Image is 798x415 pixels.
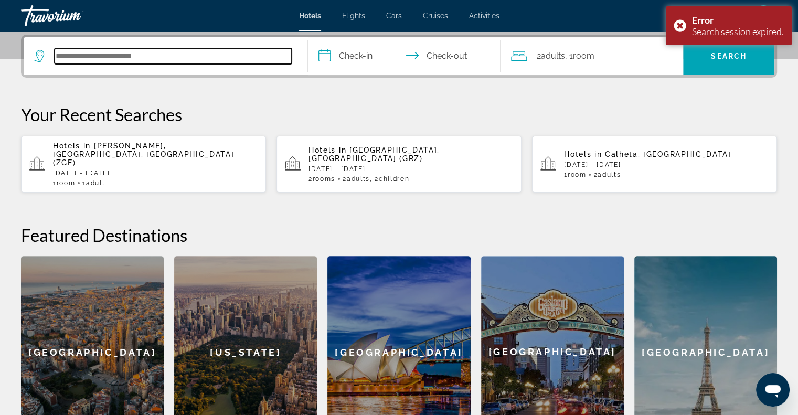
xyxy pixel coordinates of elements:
span: Adults [598,171,621,178]
span: [GEOGRAPHIC_DATA], [GEOGRAPHIC_DATA] (GRZ) [308,146,440,163]
span: 2 [343,175,370,183]
span: , 2 [370,175,410,183]
span: Adults [540,51,565,61]
span: 1 [564,171,586,178]
span: 1 [53,179,75,187]
h2: Featured Destinations [21,225,777,246]
span: Room [572,51,594,61]
span: 2 [308,175,335,183]
span: [PERSON_NAME], [GEOGRAPHIC_DATA], [GEOGRAPHIC_DATA] (ZGE) [53,142,234,167]
button: User Menu [750,5,777,27]
div: Search widget [24,37,774,75]
span: , 1 [565,49,594,63]
a: Activities [469,12,499,20]
button: Hotels in [PERSON_NAME], [GEOGRAPHIC_DATA], [GEOGRAPHIC_DATA] (ZGE)[DATE] - [DATE]1Room1Adult [21,135,266,193]
a: Hotels [299,12,321,20]
span: Calheta, [GEOGRAPHIC_DATA] [605,150,731,158]
a: Flights [342,12,365,20]
button: Hotels in [GEOGRAPHIC_DATA], [GEOGRAPHIC_DATA] (GRZ)[DATE] - [DATE]2rooms2Adults, 2Children [276,135,522,193]
button: Hotels in Calheta, [GEOGRAPHIC_DATA][DATE] - [DATE]1Room2Adults [532,135,777,193]
span: Room [568,171,587,178]
span: Hotels in [53,142,91,150]
p: [DATE] - [DATE] [564,161,769,168]
span: Hotels in [308,146,346,154]
span: 2 [593,171,621,178]
span: Hotels in [564,150,602,158]
p: Your Recent Searches [21,104,777,125]
span: 2 [536,49,565,63]
span: Room [57,179,76,187]
span: rooms [313,175,335,183]
p: [DATE] - [DATE] [308,165,513,173]
p: [DATE] - [DATE] [53,169,258,177]
a: Cruises [423,12,448,20]
input: Search hotel destination [55,48,292,64]
span: 1 [82,179,105,187]
span: Search [711,52,747,60]
a: Travorium [21,2,126,29]
span: Adult [86,179,105,187]
div: Search session expired. [692,26,784,37]
a: Cars [386,12,402,20]
span: Children [379,175,409,183]
button: Search [683,37,774,75]
div: Error [692,14,784,26]
iframe: Кнопка запуска окна обмена сообщениями [756,373,790,407]
button: Select check in and out date [308,37,501,75]
span: Adults [347,175,370,183]
button: Travelers: 2 adults, 0 children [501,37,683,75]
